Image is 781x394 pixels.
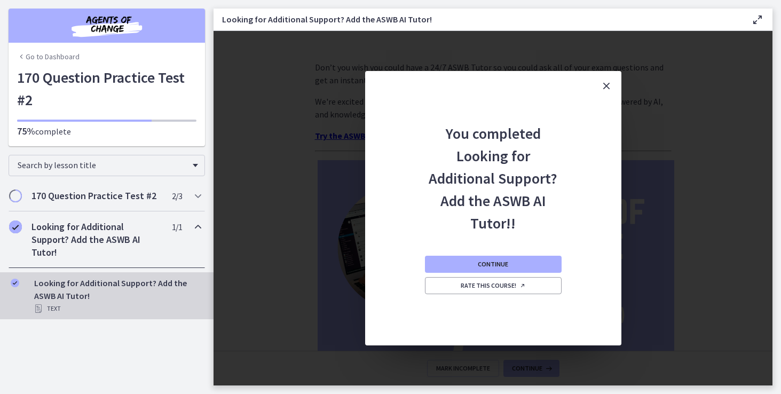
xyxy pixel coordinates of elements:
span: 1 / 1 [172,220,182,233]
img: Agents of Change Social Work Test Prep [43,13,171,38]
h2: 170 Question Practice Test #2 [31,190,162,202]
i: Completed [9,220,22,233]
i: Completed [11,279,19,287]
h3: Looking for Additional Support? Add the ASWB AI Tutor! [222,13,734,26]
span: 2 / 3 [172,190,182,202]
span: 75% [17,125,35,137]
button: Continue [425,256,562,273]
a: Go to Dashboard [17,51,80,62]
i: Opens in a new window [519,282,526,289]
h1: 170 Question Practice Test #2 [17,66,196,111]
a: Rate this course! Opens in a new window [425,277,562,294]
button: Close [591,71,621,101]
div: Search by lesson title [9,155,205,176]
h2: You completed Looking for Additional Support? Add the ASWB AI Tutor!! [423,101,564,234]
div: Looking for Additional Support? Add the ASWB AI Tutor! [34,277,201,315]
p: complete [17,125,196,138]
div: Text [34,302,201,315]
span: Continue [478,260,508,269]
span: Rate this course! [461,281,526,290]
span: Search by lesson title [18,160,187,170]
h2: Looking for Additional Support? Add the ASWB AI Tutor! [31,220,162,259]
